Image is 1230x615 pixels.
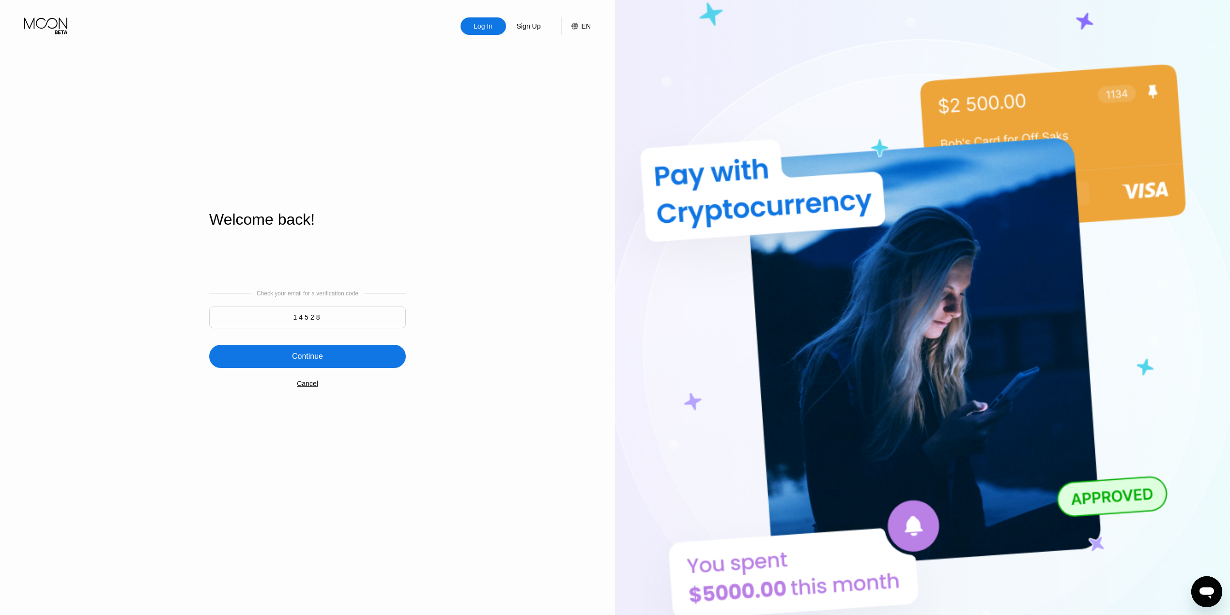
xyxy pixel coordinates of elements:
[461,17,506,35] div: Log In
[292,352,323,361] div: Continue
[582,22,591,30] div: EN
[297,380,318,387] div: Cancel
[209,211,406,229] div: Welcome back!
[257,290,358,297] div: Check your email for a verification code
[209,307,406,328] input: 000000
[516,21,542,31] div: Sign Up
[506,17,552,35] div: Sign Up
[1191,576,1222,607] iframe: 启动消息传送窗口的按钮
[473,21,493,31] div: Log In
[561,17,591,35] div: EN
[209,345,406,368] div: Continue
